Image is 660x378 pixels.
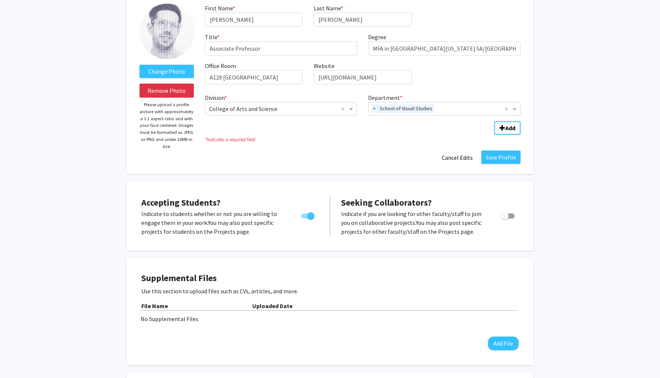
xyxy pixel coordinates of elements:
[199,93,363,115] div: Division
[505,104,511,113] span: Clear all
[314,4,343,13] label: Last Name
[437,151,478,165] button: Cancel Edits
[141,209,287,236] p: Indicate to students whether or not you are willing to engage them in your work. You may also pos...
[141,287,519,296] p: Use this section to upload files such as CVs, articles, and more.
[205,33,220,41] label: Title
[368,33,386,41] label: Degree
[252,302,293,310] b: Uploaded Date
[141,302,168,310] b: File Name
[141,197,220,208] span: Accepting Students?
[488,337,519,350] button: Add File
[205,102,357,115] ng-select: Division
[205,61,236,70] label: Office Room
[139,101,194,150] p: Please upload a profile picture with approximately a 1:1 aspect ratio and with your face centered...
[139,84,194,98] button: Remove Photo
[371,104,378,113] span: ×
[139,4,195,59] img: Profile Picture
[505,124,515,132] b: Add
[141,273,519,284] h4: Supplemental Files
[205,136,521,143] i: Indicates a required field
[363,93,526,115] div: Department
[378,104,434,113] span: School of Visual Studies
[498,209,519,220] div: Toggle
[205,4,235,13] label: First Name
[141,314,519,323] div: No Supplemental Files
[341,209,487,236] p: Indicate if you are looking for other faculty/staff to join you on collaborative projects. You ma...
[368,102,521,115] ng-select: Department
[341,104,347,113] span: Clear all
[139,65,194,78] label: ChangeProfile Picture
[341,197,432,208] span: Seeking Collaborators?
[298,209,319,220] div: Toggle
[314,61,334,70] label: Website
[6,345,31,372] iframe: Chat
[494,121,521,135] button: Add Division/Department
[481,151,521,164] button: Save Profile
